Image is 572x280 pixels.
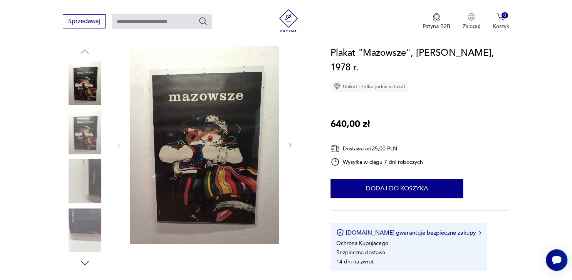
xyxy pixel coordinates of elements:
[463,23,480,30] p: Zaloguj
[433,13,440,22] img: Ikona medalu
[493,13,509,30] button: 0Koszyk
[463,13,480,30] button: Zaloguj
[334,83,341,90] img: Ikona diamentu
[502,12,508,19] div: 0
[330,46,509,75] h1: Plakat "Mazowsze", [PERSON_NAME], 1978 r.
[198,17,208,26] button: Szukaj
[330,81,408,92] div: Unikat - tylko jedna sztuka!
[130,46,279,244] img: Zdjęcie produktu Plakat "Mazowsze", Waldemar Świerzy, 1978 r.
[330,179,463,198] button: Dodaj do koszyka
[277,9,300,32] img: Patyna - sklep z meblami i dekoracjami vintage
[336,249,385,256] li: Bezpieczna dostawa
[336,258,374,265] li: 14 dni na zwrot
[330,157,423,167] div: Wysyłka w ciągu 7 dni roboczych
[336,229,344,237] img: Ikona certyfikatu
[423,13,450,30] a: Ikona medaluPatyna B2B
[330,144,340,153] img: Ikona dostawy
[336,229,481,237] button: [DOMAIN_NAME] gwarantuje bezpieczne zakupy
[336,240,388,247] li: Ochrona Kupującego
[479,231,481,235] img: Ikona strzałki w prawo
[493,23,509,30] p: Koszyk
[423,13,450,30] button: Patyna B2B
[330,117,370,132] p: 640,00 zł
[63,208,107,252] img: Zdjęcie produktu Plakat "Mazowsze", Waldemar Świerzy, 1978 r.
[63,19,106,25] a: Sprzedawaj
[468,13,475,21] img: Ikonka użytkownika
[423,23,450,30] p: Patyna B2B
[497,13,505,21] img: Ikona koszyka
[63,14,106,28] button: Sprzedawaj
[546,249,567,271] iframe: Smartsupp widget button
[63,159,107,203] img: Zdjęcie produktu Plakat "Mazowsze", Waldemar Świerzy, 1978 r.
[63,61,107,105] img: Zdjęcie produktu Plakat "Mazowsze", Waldemar Świerzy, 1978 r.
[63,110,107,154] img: Zdjęcie produktu Plakat "Mazowsze", Waldemar Świerzy, 1978 r.
[330,144,423,153] div: Dostawa od 25,00 PLN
